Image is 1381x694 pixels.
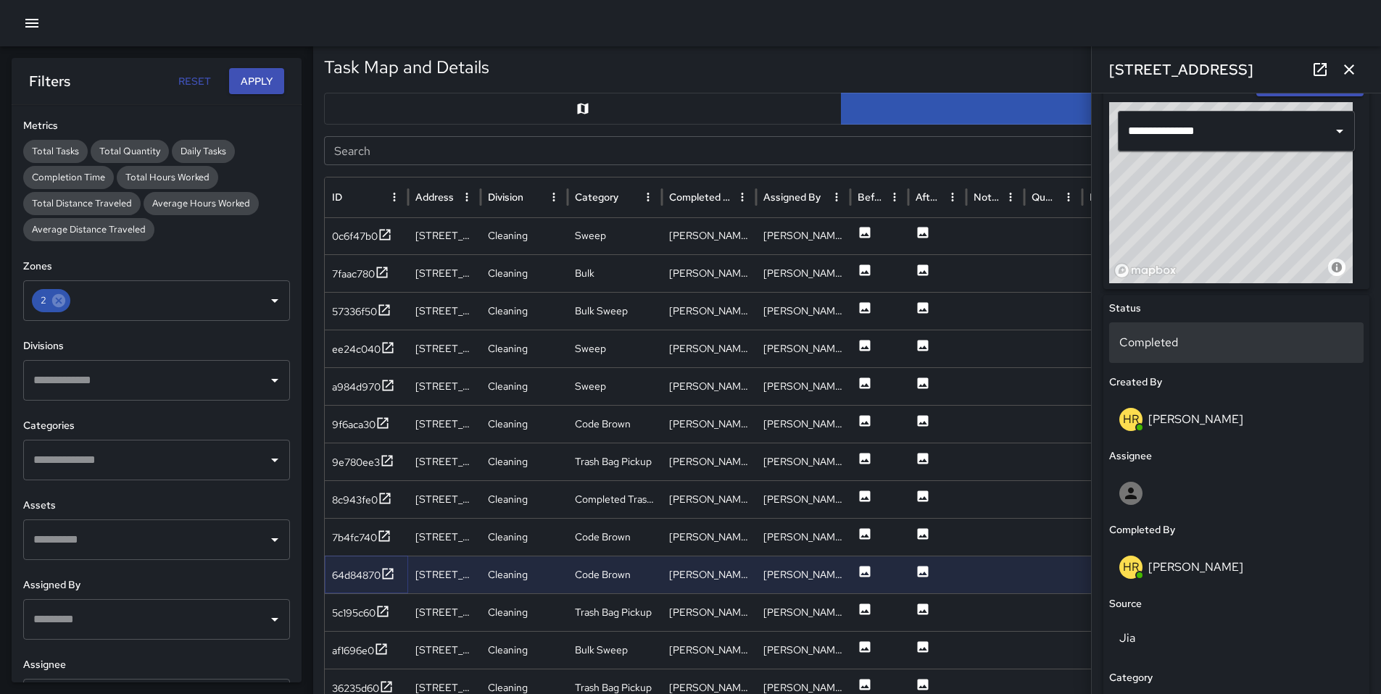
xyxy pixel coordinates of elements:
[91,144,169,159] span: Total Quantity
[481,254,568,292] div: Cleaning
[332,191,342,204] div: ID
[568,556,662,593] div: Code Brown
[332,267,375,281] div: 7faac780
[408,556,481,593] div: 240 12th Street
[662,443,756,480] div: Nicolas Vega
[481,480,568,518] div: Cleaning
[332,378,395,396] button: a984d970
[662,254,756,292] div: Nicolas Vega
[756,217,850,254] div: Hank Rivera
[732,187,752,207] button: Completed By column menu
[408,631,481,669] div: 194 12th Street
[32,293,55,308] span: 2
[756,631,850,669] div: Nicolas Vega
[481,593,568,631] div: Cleaning
[662,631,756,669] div: Nicolas Vega
[481,556,568,593] div: Cleaning
[265,450,285,470] button: Open
[332,416,390,434] button: 9f6aca30
[265,290,285,311] button: Open
[408,367,481,405] div: 194 12th Street
[332,491,392,509] button: 8c943fe0
[568,443,662,480] div: Trash Bag Pickup
[332,303,391,321] button: 57336f50
[415,191,454,204] div: Address
[457,187,477,207] button: Address column menu
[332,606,376,620] div: 5c195c60
[332,493,378,507] div: 8c943fe0
[544,187,564,207] button: Division column menu
[324,93,842,125] button: Map
[332,643,374,658] div: af1696e0
[763,191,821,204] div: Assigned By
[23,166,114,189] div: Completion Time
[332,568,381,582] div: 64d84870
[172,144,235,159] span: Daily Tasks
[1058,187,1079,207] button: Quantity column menu
[568,593,662,631] div: Trash Bag Pickup
[568,480,662,518] div: Completed Trash Bags
[265,370,285,390] button: Open
[662,518,756,556] div: Hank Rivera
[332,265,389,283] button: 7faac780
[916,191,941,204] div: After Photo
[488,191,523,204] div: Division
[117,170,218,185] span: Total Hours Worked
[23,259,290,275] h6: Zones
[171,68,217,95] button: Reset
[408,405,481,443] div: 240 12th Street
[23,577,290,593] h6: Assigned By
[332,417,376,432] div: 9f6aca30
[662,367,756,405] div: Nicolas Vega
[576,101,590,116] svg: Map
[662,480,756,518] div: Nicolas Vega
[756,292,850,330] div: Hank Rivera
[662,593,756,631] div: Nicolas Vega
[117,166,218,189] div: Total Hours Worked
[662,330,756,367] div: Hank Rivera
[756,593,850,631] div: Nicolas Vega
[23,170,114,185] span: Completion Time
[172,140,235,163] div: Daily Tasks
[756,330,850,367] div: Hank Rivera
[858,191,883,204] div: Before Photo
[568,292,662,330] div: Bulk Sweep
[638,187,658,207] button: Category column menu
[384,187,405,207] button: ID column menu
[332,229,378,243] div: 0c6f47b0
[481,443,568,480] div: Cleaning
[662,217,756,254] div: Hank Rivera
[662,556,756,593] div: Hank Rivera
[23,140,88,163] div: Total Tasks
[481,518,568,556] div: Cleaning
[481,367,568,405] div: Cleaning
[841,93,1359,125] button: Table
[23,118,290,134] h6: Metrics
[265,530,285,550] button: Open
[23,218,154,241] div: Average Distance Traveled
[408,480,481,518] div: 194 12th Street
[324,56,489,79] h5: Task Map and Details
[575,191,618,204] div: Category
[568,631,662,669] div: Bulk Sweep
[568,217,662,254] div: Sweep
[332,342,381,356] div: ee24c040
[23,222,154,237] span: Average Distance Traveled
[408,518,481,556] div: 240 12th Street
[332,604,390,622] button: 5c195c60
[756,254,850,292] div: Nicolas Vega
[756,367,850,405] div: Nicolas Vega
[23,144,88,159] span: Total Tasks
[332,530,377,545] div: 7b4fc740
[568,367,662,405] div: Sweep
[481,631,568,669] div: Cleaning
[332,453,394,472] button: 9e780ee3
[756,556,850,593] div: Hank Rivera
[942,187,963,207] button: After Photo column menu
[229,68,284,95] button: Apply
[481,405,568,443] div: Cleaning
[332,227,392,246] button: 0c6f47b0
[332,340,395,359] button: ee24c040
[408,254,481,292] div: 214 12th Street
[669,191,731,204] div: Completed By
